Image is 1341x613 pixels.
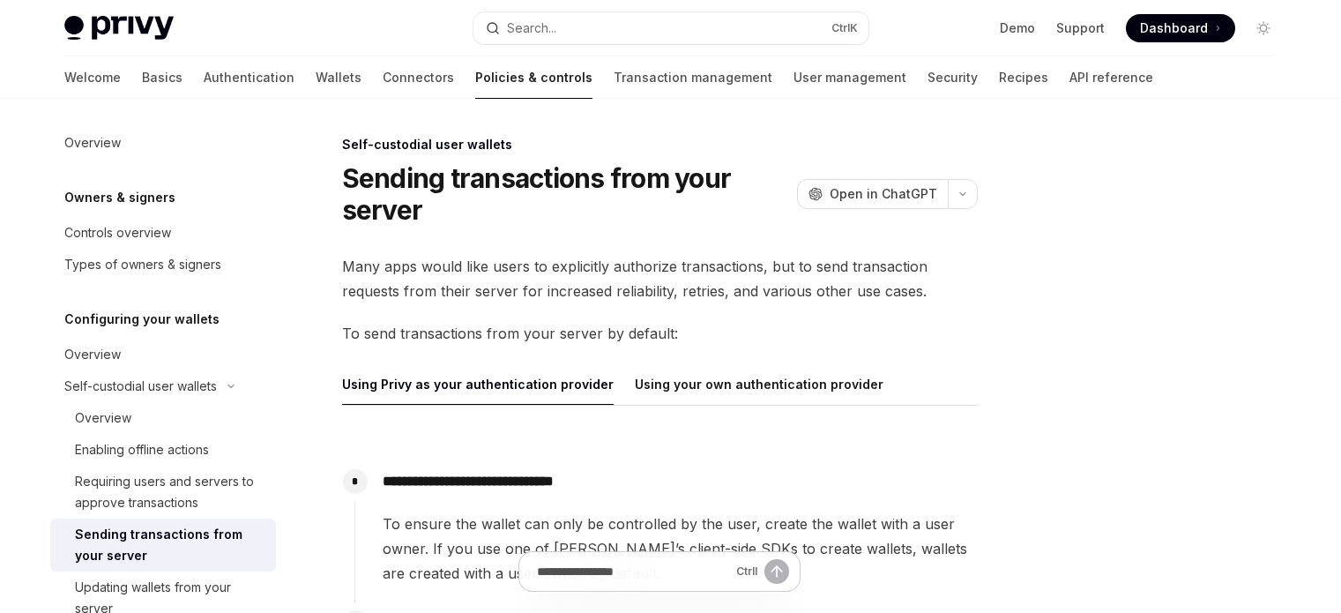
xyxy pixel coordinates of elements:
[75,439,209,460] div: Enabling offline actions
[999,56,1048,99] a: Recipes
[342,254,978,303] span: Many apps would like users to explicitly authorize transactions, but to send transaction requests...
[635,363,883,405] div: Using your own authentication provider
[1056,19,1105,37] a: Support
[316,56,361,99] a: Wallets
[50,519,276,572] a: Sending transactions from your server
[475,56,592,99] a: Policies & controls
[830,185,937,203] span: Open in ChatGPT
[75,471,265,513] div: Requiring users and servers to approve transactions
[142,56,183,99] a: Basics
[64,254,221,275] div: Types of owners & signers
[1000,19,1035,37] a: Demo
[50,249,276,280] a: Types of owners & signers
[1140,19,1208,37] span: Dashboard
[342,321,978,346] span: To send transactions from your server by default:
[614,56,772,99] a: Transaction management
[764,559,789,584] button: Send message
[64,16,174,41] img: light logo
[50,339,276,370] a: Overview
[928,56,978,99] a: Security
[793,56,906,99] a: User management
[342,363,614,405] div: Using Privy as your authentication provider
[1126,14,1235,42] a: Dashboard
[50,127,276,159] a: Overview
[383,56,454,99] a: Connectors
[64,187,175,208] h5: Owners & signers
[50,434,276,466] a: Enabling offline actions
[50,217,276,249] a: Controls overview
[50,466,276,519] a: Requiring users and servers to approve transactions
[1249,14,1278,42] button: Toggle dark mode
[797,179,948,209] button: Open in ChatGPT
[507,18,556,39] div: Search...
[537,552,729,591] input: Ask a question...
[64,376,217,397] div: Self-custodial user wallets
[1069,56,1153,99] a: API reference
[64,222,171,243] div: Controls overview
[204,56,294,99] a: Authentication
[383,512,977,586] span: To ensure the wallet can only be controlled by the user, create the wallet with a user owner. If ...
[64,132,121,153] div: Overview
[64,344,121,365] div: Overview
[64,309,220,330] h5: Configuring your wallets
[50,370,276,402] button: Toggle Self-custodial user wallets section
[342,162,790,226] h1: Sending transactions from your server
[473,12,868,44] button: Open search
[64,56,121,99] a: Welcome
[75,524,265,566] div: Sending transactions from your server
[75,407,131,429] div: Overview
[342,136,978,153] div: Self-custodial user wallets
[50,402,276,434] a: Overview
[831,21,858,35] span: Ctrl K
